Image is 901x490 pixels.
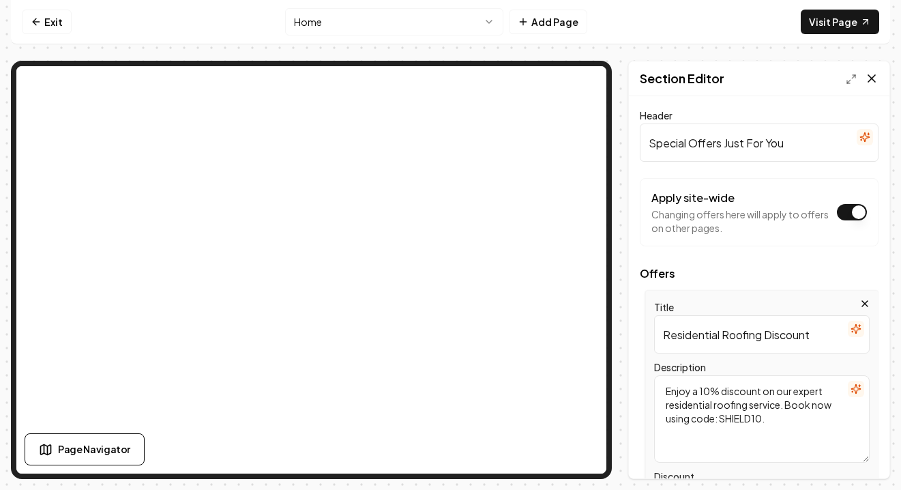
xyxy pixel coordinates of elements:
input: Header [640,124,878,162]
h2: Section Editor [640,69,724,88]
button: Add Page [509,10,587,34]
a: Exit [22,10,72,34]
label: Apply site-wide [651,190,735,205]
p: Changing offers here will apply to offers on other pages. [651,207,830,235]
span: Offers [640,268,878,279]
span: Page Navigator [58,442,130,457]
label: Description [654,361,706,373]
a: Visit Page [801,10,879,34]
button: Page Navigator [25,433,145,465]
label: Discount [654,470,694,482]
input: Title [654,315,870,354]
label: Header [640,109,673,121]
label: Title [654,301,674,313]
